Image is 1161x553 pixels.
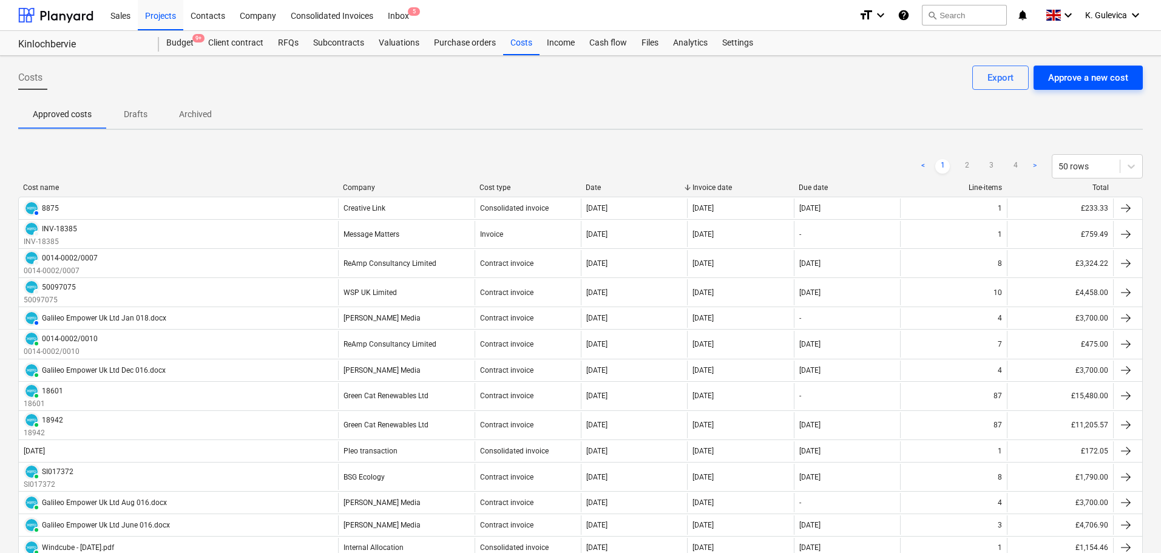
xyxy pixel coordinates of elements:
a: RFQs [271,31,306,55]
div: £4,458.00 [1007,279,1113,305]
div: 87 [993,392,1002,400]
a: Budget9+ [159,31,201,55]
div: 18601 [42,387,63,395]
img: xero.svg [25,252,38,264]
a: Purchase orders [427,31,503,55]
p: 18942 [24,428,63,438]
div: 8 [998,259,1002,268]
i: keyboard_arrow_down [1061,8,1075,22]
div: Cost name [23,183,333,192]
div: £15,480.00 [1007,383,1113,409]
div: Creative Link [344,204,385,212]
img: xero.svg [25,466,38,478]
span: 9+ [192,34,205,42]
div: Consolidated invoice [480,543,549,552]
div: Kinlochbervie [18,38,144,51]
div: 87 [993,421,1002,429]
div: Invoice date [692,183,790,192]
div: Pleo transaction [344,447,398,455]
div: £233.33 [1007,198,1113,218]
div: [DATE] [692,230,714,239]
div: Consolidated invoice [480,204,549,212]
div: [DATE] [586,288,608,297]
div: [DATE] [692,366,714,375]
div: [DATE] [692,498,714,507]
div: [DATE] [586,340,608,348]
div: £4,706.90 [1007,515,1113,535]
p: SI017372 [24,480,73,490]
a: Valuations [371,31,427,55]
div: SI017372 [42,467,73,476]
div: [DATE] [692,543,714,552]
div: ReAmp Consultancy Limited [344,340,436,348]
div: 4 [998,366,1002,375]
div: INV-18385 [42,225,77,233]
i: keyboard_arrow_down [873,8,888,22]
div: Invoice has been synced with Xero and its status is currently PAID [24,383,39,399]
i: keyboard_arrow_down [1128,8,1143,22]
div: [DATE] [799,366,821,375]
div: Contract invoice [480,392,533,400]
div: Analytics [666,31,715,55]
div: BSG Ecology [344,473,385,481]
div: [DATE] [586,366,608,375]
div: ReAmp Consultancy Limited [344,259,436,268]
div: Contract invoice [480,473,533,481]
span: search [927,10,937,20]
div: Costs [503,31,540,55]
div: £1,790.00 [1007,464,1113,490]
div: Invoice has been synced with Xero and its status is currently PAID [24,517,39,533]
div: £3,700.00 [1007,308,1113,328]
p: 50097075 [24,295,76,305]
a: Page 2 [960,159,974,174]
div: Due date [799,183,896,192]
div: Contract invoice [480,288,533,297]
div: Consolidated invoice [480,447,549,455]
div: [DATE] [692,314,714,322]
div: 1 [998,230,1002,239]
div: 4 [998,498,1002,507]
div: Income [540,31,582,55]
div: Contract invoice [480,421,533,429]
div: - [799,314,801,322]
div: £3,700.00 [1007,361,1113,380]
div: Invoice has been synced with Xero and its status is currently DRAFT [24,221,39,237]
div: Galileo Empower Uk Ltd Jan 018.docx [42,314,166,322]
div: [DATE] [799,204,821,212]
div: Invoice has been synced with Xero and its status is currently AUTHORISED [24,200,39,216]
div: Galileo Empower Uk Ltd June 016.docx [42,521,170,529]
span: Costs [18,70,42,85]
span: 5 [408,7,420,16]
div: £759.49 [1007,221,1113,247]
p: INV-18385 [24,237,77,247]
img: xero.svg [25,312,38,324]
img: xero.svg [25,223,38,235]
div: £11,205.57 [1007,412,1113,438]
div: Export [987,70,1014,86]
div: [DATE] [586,421,608,429]
div: Invoice has been synced with Xero and its status is currently PAID [24,412,39,428]
div: Galileo Empower Uk Ltd Aug 016.docx [42,498,167,507]
a: Client contract [201,31,271,55]
p: Archived [179,108,212,121]
div: [PERSON_NAME] Media [344,314,421,322]
a: Files [634,31,666,55]
div: [DATE] [692,421,714,429]
img: xero.svg [25,281,38,293]
div: [DATE] [24,447,45,455]
div: Subcontracts [306,31,371,55]
div: 18942 [42,416,63,424]
div: [DATE] [692,473,714,481]
div: [DATE] [586,230,608,239]
a: Page 1 is your current page [935,159,950,174]
a: Settings [715,31,760,55]
div: [DATE] [799,543,821,552]
div: Contract invoice [480,366,533,375]
p: 0014-0002/0010 [24,347,98,357]
div: [DATE] [692,392,714,400]
p: Drafts [121,108,150,121]
div: 10 [993,288,1002,297]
